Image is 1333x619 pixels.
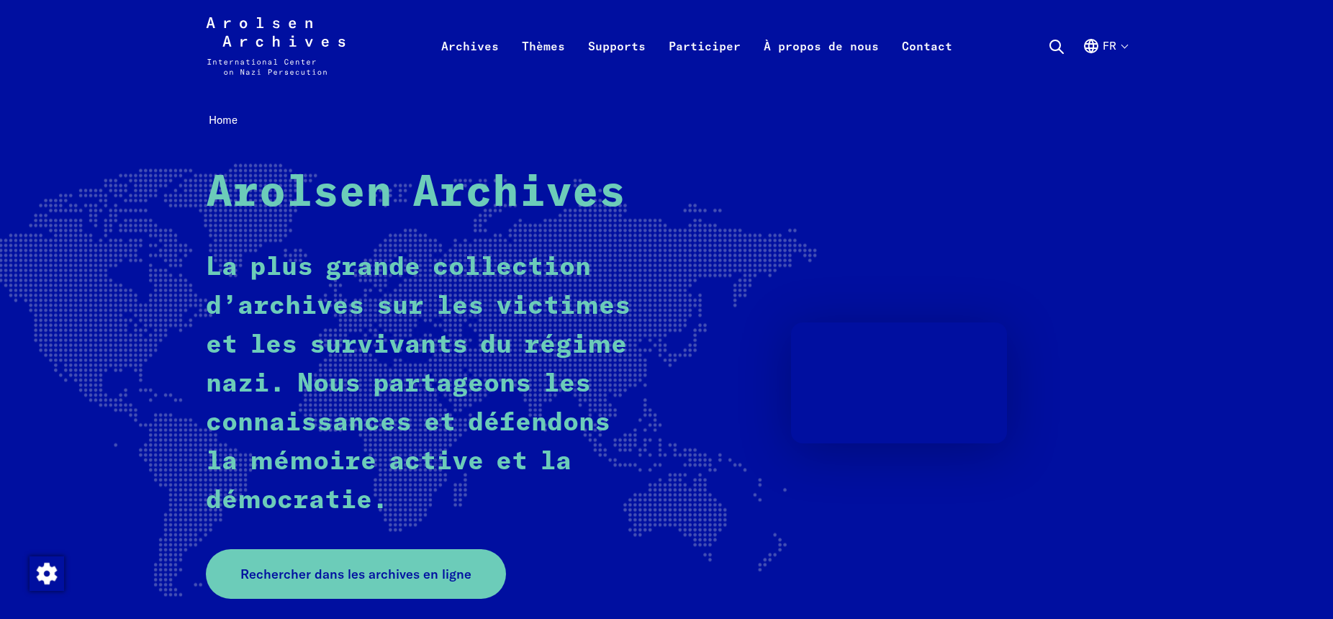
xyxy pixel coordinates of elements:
[430,17,964,75] nav: Principal
[206,248,641,520] p: La plus grande collection d’archives sur les victimes et les survivants du régime nazi. Nous part...
[890,35,964,92] a: Contact
[577,35,657,92] a: Supports
[510,35,577,92] a: Thèmes
[206,172,625,215] strong: Arolsen Archives
[30,556,64,591] img: Modification du consentement
[1083,37,1127,89] button: Français, sélection de la langue
[752,35,890,92] a: À propos de nous
[206,549,506,599] a: Rechercher dans les archives en ligne
[657,35,752,92] a: Participer
[29,556,63,590] div: Modification du consentement
[240,564,471,584] span: Rechercher dans les archives en ligne
[430,35,510,92] a: Archives
[206,109,1127,132] nav: Breadcrumb
[209,113,238,127] span: Home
